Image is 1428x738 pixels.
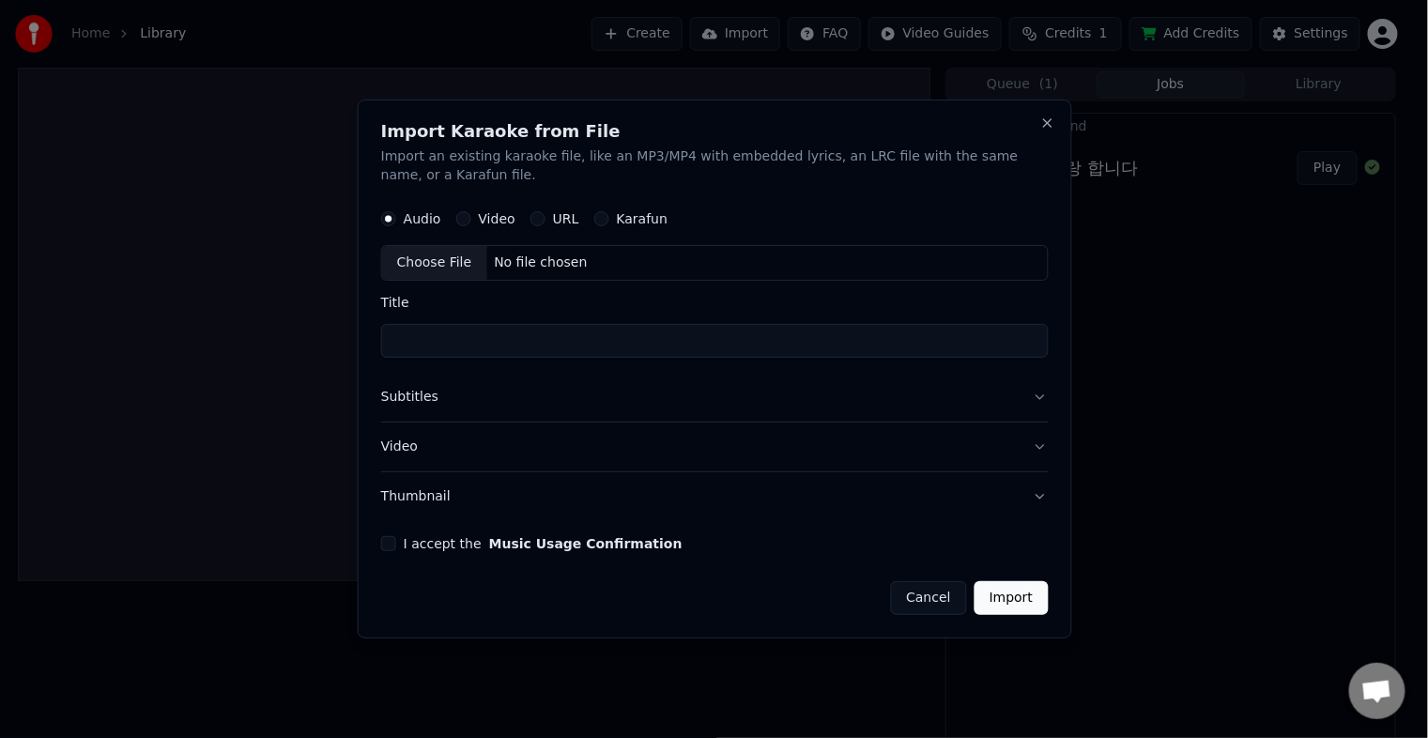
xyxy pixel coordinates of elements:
button: I accept the [488,537,682,550]
div: No file chosen [486,254,594,272]
button: Import [974,581,1047,615]
p: Import an existing karaoke file, like an MP3/MP4 with embedded lyrics, an LRC file with the same ... [380,147,1048,185]
button: Cancel [890,581,966,615]
button: Thumbnail [380,472,1048,521]
label: I accept the [403,537,682,550]
button: Video [380,423,1048,471]
label: URL [552,212,578,225]
label: Title [380,296,1048,309]
button: Subtitles [380,373,1048,422]
label: Video [478,212,514,225]
label: Karafun [616,212,668,225]
div: Choose File [381,246,486,280]
label: Audio [403,212,440,225]
h2: Import Karaoke from File [380,123,1048,140]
